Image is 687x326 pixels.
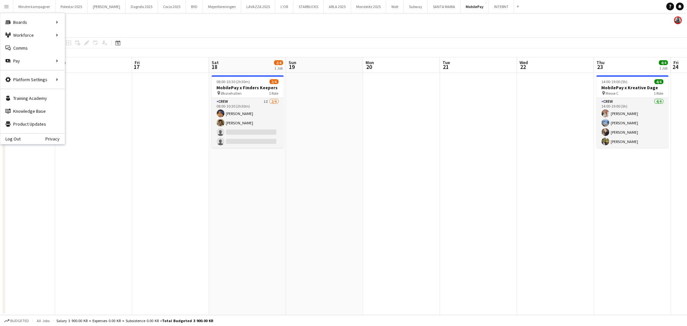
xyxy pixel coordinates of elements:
[186,0,203,13] button: BYD
[365,63,374,71] span: 20
[55,0,88,13] button: Polestar 2025
[56,318,213,323] div: Salary 3 900.00 KR + Expenses 0.00 KR + Subsistence 0.00 KR =
[126,0,158,13] button: Dagrofa 2025
[659,60,668,65] span: 4/4
[673,60,679,65] span: Fri
[221,91,242,96] span: Øksnehallen
[351,0,386,13] button: Mondeléz 2025
[212,85,284,91] h3: MobilePay x Finders Keepers
[366,60,374,65] span: Mon
[519,63,528,71] span: 22
[45,136,65,141] a: Privacy
[324,0,351,13] button: ARLA 2025
[674,16,682,24] app-user-avatar: Mia Tidemann
[135,60,140,65] span: Fri
[602,79,628,84] span: 14:00-19:00 (5h)
[596,60,605,65] span: Thu
[0,54,65,67] div: Pay
[489,0,514,13] button: INTERNT
[134,63,140,71] span: 17
[428,0,461,13] button: SANTA MARIA
[269,91,279,96] span: 1 Role
[0,118,65,130] a: Product Updates
[461,0,489,13] button: MobilePay
[404,0,428,13] button: Subway
[442,63,450,71] span: 21
[654,79,663,84] span: 4/4
[596,63,605,71] span: 23
[654,91,663,96] span: 1 Role
[288,63,296,71] span: 19
[0,16,65,29] div: Boards
[673,63,679,71] span: 24
[212,60,219,65] span: Sat
[10,319,29,323] span: Budgeted
[520,60,528,65] span: Wed
[596,98,669,148] app-card-role: Crew4/414:00-19:00 (5h)[PERSON_NAME][PERSON_NAME][PERSON_NAME][PERSON_NAME]
[217,79,250,84] span: 08:00-10:30 (2h30m)
[35,318,51,323] span: All jobs
[212,98,284,148] app-card-role: Crew1I2/408:00-10:30 (2h30m)[PERSON_NAME][PERSON_NAME]
[0,73,65,86] div: Platform Settings
[88,0,126,13] button: [PERSON_NAME]
[241,0,275,13] button: LAVAZZA 2025
[211,63,219,71] span: 18
[596,85,669,91] h3: MobilePay x Kreative Dage
[274,60,283,65] span: 2/4
[275,0,293,13] button: L'OR
[0,105,65,118] a: Knowledge Base
[606,91,619,96] span: Messe C
[0,42,65,54] a: Comms
[659,66,668,71] div: 1 Job
[386,0,404,13] button: Wolt
[13,0,55,13] button: Mindre kampagner
[0,136,21,141] a: Log Out
[162,318,213,323] span: Total Budgeted 3 900.00 KR
[289,60,296,65] span: Sun
[0,29,65,42] div: Workforce
[3,317,30,324] button: Budgeted
[270,79,279,84] span: 2/4
[274,66,283,71] div: 1 Job
[293,0,324,13] button: STARBUCKS
[596,75,669,148] app-job-card: 14:00-19:00 (5h)4/4MobilePay x Kreative Dage Messe C1 RoleCrew4/414:00-19:00 (5h)[PERSON_NAME][PE...
[212,75,284,148] app-job-card: 08:00-10:30 (2h30m)2/4MobilePay x Finders Keepers Øksnehallen1 RoleCrew1I2/408:00-10:30 (2h30m)[P...
[0,92,65,105] a: Training Academy
[158,0,186,13] button: Cocio 2025
[203,0,241,13] button: Mejeriforeningen
[443,60,450,65] span: Tue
